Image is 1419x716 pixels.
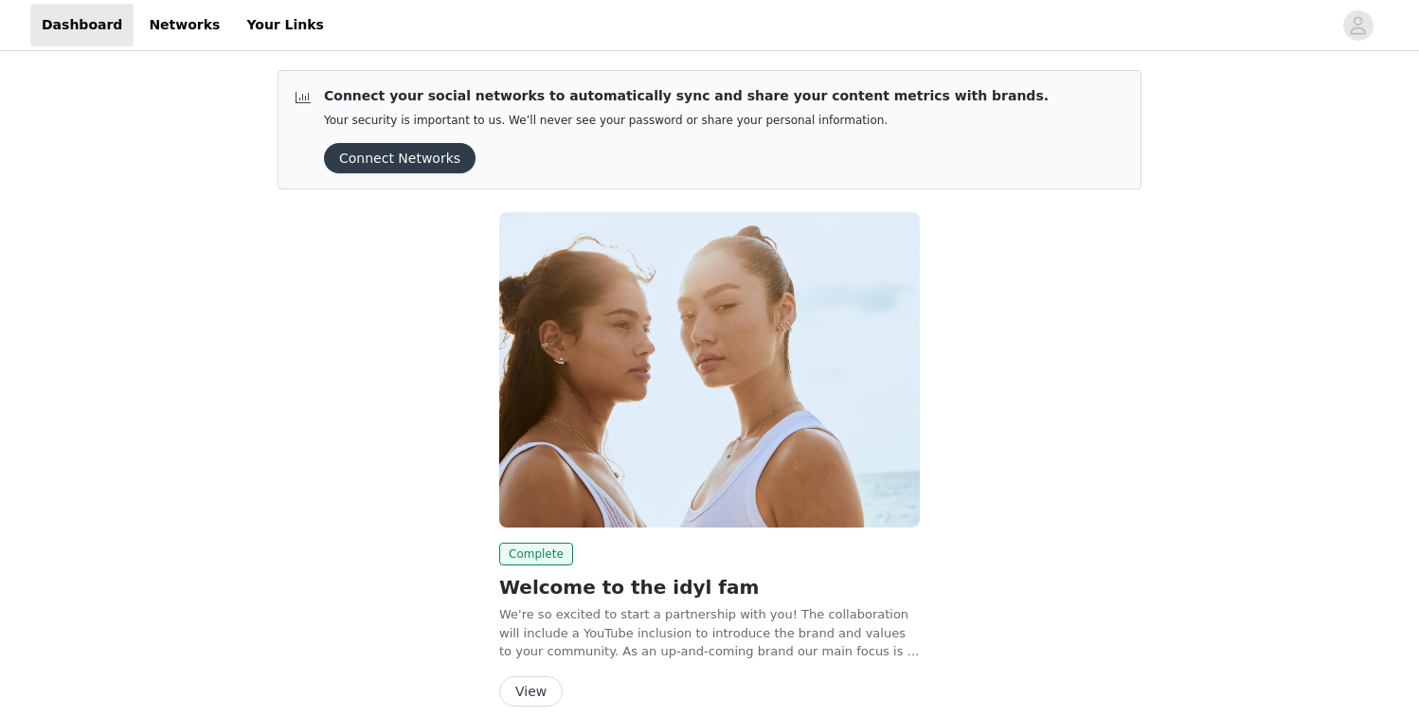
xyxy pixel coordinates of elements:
button: Connect Networks [324,143,476,173]
img: idyl [499,212,920,528]
a: Your Links [235,4,335,46]
p: Connect your social networks to automatically sync and share your content metrics with brands. [324,86,1049,106]
a: View [499,685,563,699]
span: Complete [499,543,573,565]
p: We're so excited to start a partnership with you! The collaboration will include a YouTube inclus... [499,605,920,661]
a: Dashboard [30,4,134,46]
a: Networks [137,4,231,46]
button: View [499,676,563,707]
h2: Welcome to the idyl fam [499,573,920,601]
div: avatar [1349,10,1367,41]
p: Your security is important to us. We’ll never see your password or share your personal information. [324,114,1049,128]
